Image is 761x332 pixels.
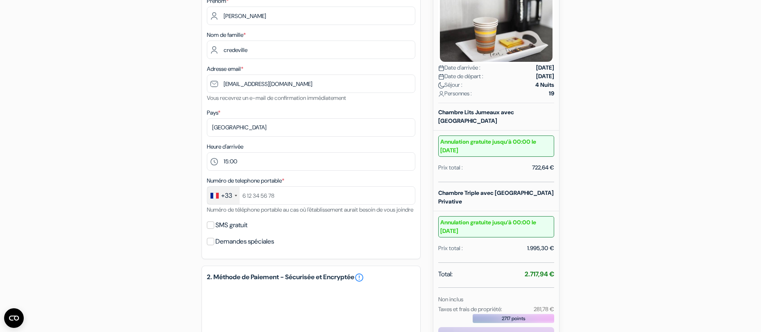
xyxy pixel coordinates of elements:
small: 281,78 € [534,305,554,313]
input: Entrer adresse e-mail [207,75,415,93]
div: 722,64 € [532,163,554,172]
label: Heure d'arrivée [207,142,243,151]
a: error_outline [354,273,364,282]
img: calendar.svg [438,74,444,80]
small: Non inclus [438,296,463,303]
strong: [DATE] [536,63,554,72]
div: 1.995,30 € [527,244,554,253]
label: SMS gratuit [215,219,247,231]
span: 2717 points [502,315,525,322]
b: Chambre Lits Jumeaux avec [GEOGRAPHIC_DATA] [438,108,514,124]
div: Prix total : [438,244,463,253]
small: Numéro de téléphone portable au cas où l'établissement aurait besoin de vous joindre [207,206,413,213]
input: Entrez votre prénom [207,7,415,25]
strong: 19 [549,89,554,98]
span: Date d'arrivée : [438,63,480,72]
span: Total: [438,269,453,279]
small: Vous recevrez un e-mail de confirmation immédiatement [207,94,346,102]
h5: 2. Méthode de Paiement - Sécurisée et Encryptée [207,273,415,282]
img: calendar.svg [438,65,444,71]
div: +33 [221,191,232,201]
span: Date de départ : [438,72,483,81]
input: Entrer le nom de famille [207,41,415,59]
div: Prix total : [438,163,463,172]
strong: 2.717,94 € [525,270,554,278]
small: Annulation gratuite jusqu’à 00:00 le [DATE] [438,136,554,157]
span: Personnes : [438,89,472,98]
label: Nom de famille [207,31,246,39]
button: Ouvrir le widget CMP [4,308,24,328]
input: 6 12 34 56 78 [207,186,415,205]
small: Annulation gratuite jusqu’à 00:00 le [DATE] [438,216,554,237]
label: Pays [207,108,220,117]
img: moon.svg [438,82,444,88]
label: Adresse email [207,65,243,73]
strong: 4 Nuits [535,81,554,89]
small: Taxes et frais de propriété: [438,305,502,313]
div: France: +33 [207,187,240,204]
strong: [DATE] [536,72,554,81]
label: Demandes spéciales [215,236,274,247]
img: user_icon.svg [438,91,444,97]
label: Numéro de telephone portable [207,176,284,185]
b: Chambre Triple avec [GEOGRAPHIC_DATA] Privative [438,189,554,205]
span: Séjour : [438,81,462,89]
